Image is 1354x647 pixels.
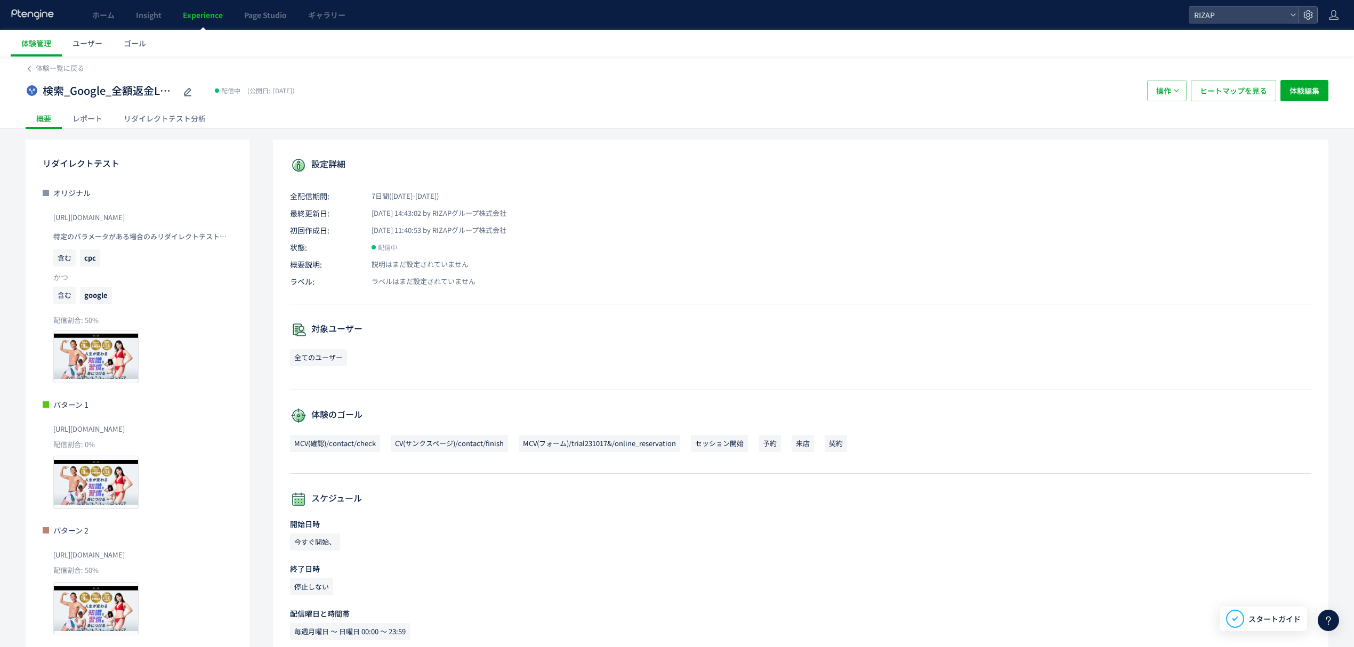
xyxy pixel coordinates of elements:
span: 体験編集 [1289,80,1319,101]
span: 説明はまだ設定されていません [359,260,469,270]
span: 停止しない [290,578,333,595]
p: 配信割合: 50% [43,565,232,576]
p: 対象ユーザー [290,321,1311,338]
span: https://lp.rizap.jp/lp/cmlink-241201/ [53,209,125,226]
p: 体験のゴール [290,407,1311,424]
span: ユーザー [72,38,102,48]
span: [DATE]） [245,86,299,95]
img: 9fdffa33140dafffc9e7f9ed58f6574f1756176291049.jpeg [54,583,138,635]
span: 概要説明: [290,259,359,270]
span: cpc [80,249,100,266]
span: CV(サンクスページ)/contact/finish [391,435,508,452]
span: 体験管理 [21,38,51,48]
span: Page Studio [244,10,287,20]
button: 体験編集 [1280,80,1328,101]
span: 今すぐ開始、 [290,533,340,551]
span: オリジナル [53,188,91,198]
img: 71b546566ce58f4e3d2b9d060e7bbdcc1756176291215.jpeg [54,330,138,383]
span: ラベルはまだ設定されていません [359,277,475,287]
span: 検索_Google_全額返金LP検証 [43,83,176,99]
span: Experience [183,10,223,20]
span: 配信曜日と時間帯 [290,608,350,619]
p: 設定詳細 [290,157,1311,174]
span: ラベル: [290,276,359,287]
span: 7日間([DATE]-[DATE]) [359,191,439,201]
span: 最終更新日: [290,208,359,219]
p: 配信割合: 0% [43,440,232,450]
span: 配信中 [378,242,397,253]
span: (公開日: [247,86,270,95]
div: レポート [62,108,113,129]
img: cc8e9d4c3e88a6dd7563540d41df36b41756176291045.jpeg [54,456,138,508]
span: ゴール [124,38,146,48]
span: 状態: [290,242,359,253]
span: 含む [53,249,76,266]
span: 操作 [1156,80,1171,101]
div: リダイレクトテスト分析 [113,108,216,129]
span: 全てのユーザー [290,349,347,366]
span: セッション開始 [691,435,748,452]
span: パターン 2 [53,525,88,536]
span: 体験一覧に戻る [36,63,84,73]
span: 全配信期間: [290,191,359,201]
span: ギャラリー [308,10,345,20]
button: ヒートマップを見る [1191,80,1276,101]
div: 概要 [26,108,62,129]
span: https://lp.rizap.jp/lp/guarantee-250826/ [53,420,125,438]
span: 来店 [792,435,814,452]
span: 配信中 [221,85,240,96]
span: 含む [53,287,76,304]
span: Insight [136,10,162,20]
p: リダイレクトテスト [43,155,232,172]
button: 操作 [1147,80,1187,101]
p: かつ [53,272,232,282]
span: MCV(フォーム)/trial231017&/online_reservation [519,435,680,452]
span: google [84,290,108,300]
span: RIZAP [1191,7,1286,23]
span: 契約 [825,435,847,452]
span: [DATE] 11:40:53 by RIZAPグループ株式会社 [359,225,506,236]
p: スケジュール​ [290,491,1311,508]
span: google [80,287,112,304]
span: スタートガイド [1248,613,1301,625]
span: cpc [84,253,96,263]
span: 開始日時 [290,519,320,529]
span: 予約 [759,435,781,452]
span: https://lp.rizap.jp/lp/guarantee-250826/a/ [53,546,125,563]
span: [DATE] 14:43:02 by RIZAPグループ株式会社 [359,208,506,219]
span: ホーム [92,10,115,20]
p: 配信割合: 50% [53,316,232,326]
span: 初回作成日: [290,225,359,236]
span: ヒートマップを見る [1200,80,1267,101]
span: MCV(確認)/contact/check [290,435,380,452]
span: 毎週月曜日 〜 日曜日 00:00 〜 23:59 [290,623,410,640]
p: 特定のパラメータがある場合のみリダイレクトテストを実行 [53,228,232,245]
span: パターン 1 [53,399,88,410]
span: 終了日時 [290,563,320,574]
